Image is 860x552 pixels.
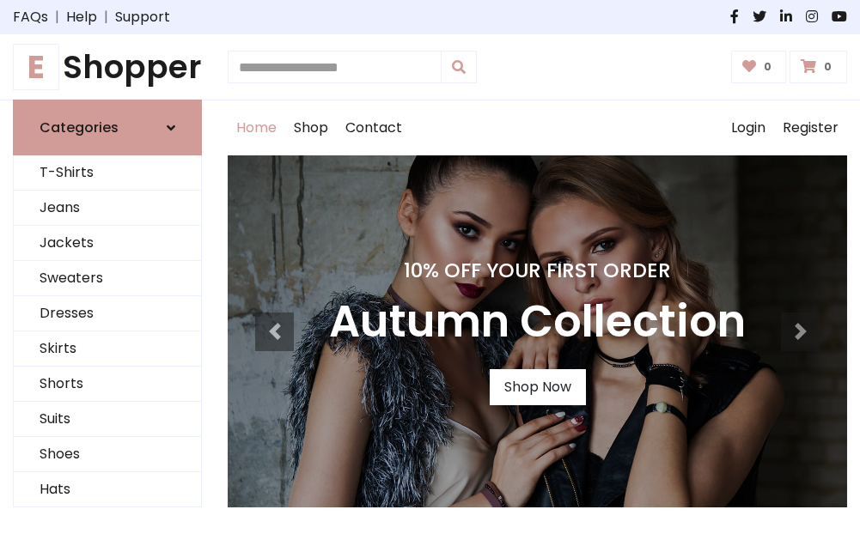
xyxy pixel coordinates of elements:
[759,59,776,75] span: 0
[14,472,201,507] a: Hats
[820,59,836,75] span: 0
[228,100,285,155] a: Home
[13,100,202,155] a: Categories
[13,48,202,86] a: EShopper
[13,7,48,27] a: FAQs
[329,258,746,282] h4: 10% Off Your First Order
[14,331,201,367] a: Skirts
[115,7,170,27] a: Support
[14,261,201,296] a: Sweaters
[774,100,847,155] a: Register
[731,51,787,83] a: 0
[14,155,201,191] a: T-Shirts
[14,367,201,402] a: Shorts
[337,100,411,155] a: Contact
[490,369,586,405] a: Shop Now
[13,44,59,90] span: E
[97,7,115,27] span: |
[14,296,201,331] a: Dresses
[14,191,201,226] a: Jeans
[790,51,847,83] a: 0
[48,7,66,27] span: |
[723,100,774,155] a: Login
[14,226,201,261] a: Jackets
[285,100,337,155] a: Shop
[66,7,97,27] a: Help
[14,437,201,472] a: Shoes
[13,48,202,86] h1: Shopper
[40,119,119,136] h6: Categories
[329,296,746,349] h3: Autumn Collection
[14,402,201,437] a: Suits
